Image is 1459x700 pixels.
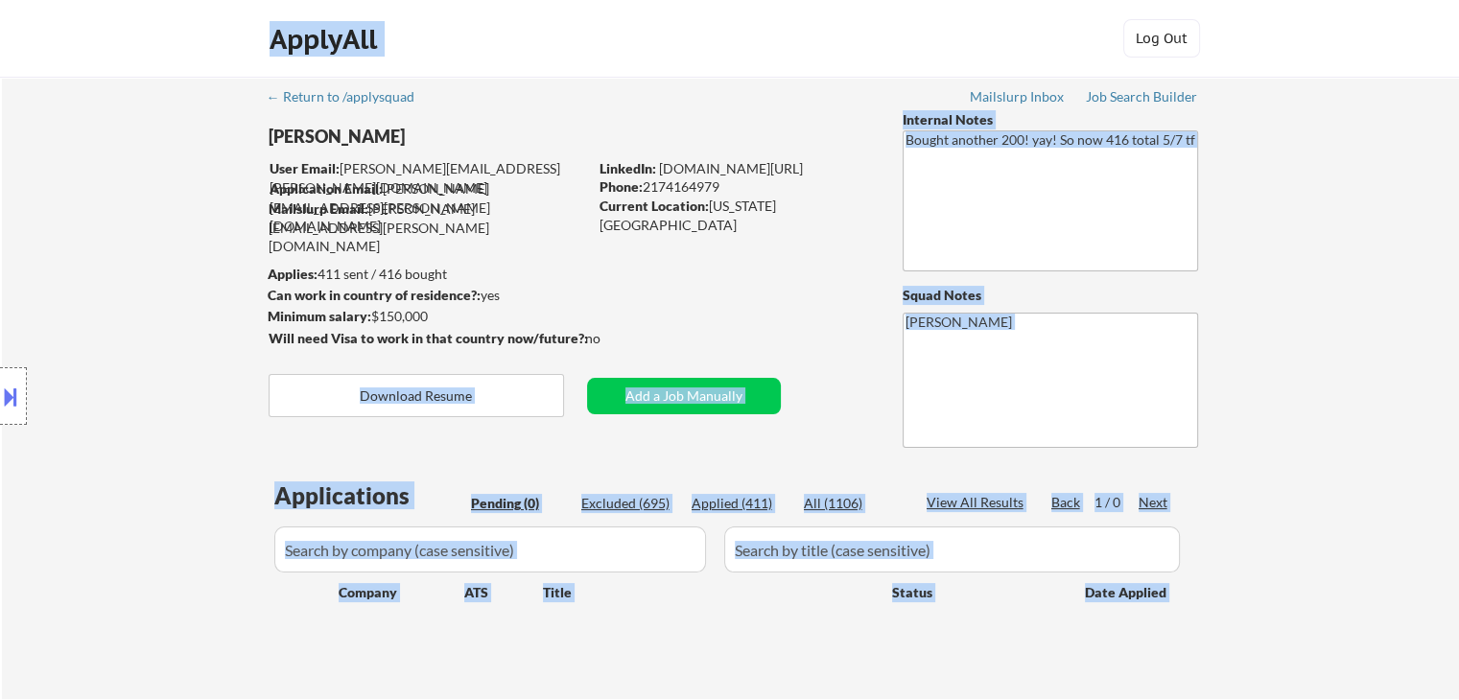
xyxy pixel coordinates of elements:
div: Status [892,574,1057,609]
div: View All Results [927,493,1029,512]
div: 411 sent / 416 bought [268,265,587,284]
div: [US_STATE][GEOGRAPHIC_DATA] [600,197,871,234]
div: Title [543,583,874,602]
button: Add a Job Manually [587,378,781,414]
div: Next [1139,493,1169,512]
input: Search by company (case sensitive) [274,526,706,572]
div: Back [1051,493,1082,512]
div: 2174164979 [600,177,871,197]
div: Squad Notes [903,286,1198,305]
a: ← Return to /applysquad [267,89,433,108]
div: ← Return to /applysquad [267,90,433,104]
div: ATS [464,583,543,602]
div: no [585,329,640,348]
a: [DOMAIN_NAME][URL] [659,160,803,176]
div: [PERSON_NAME] [269,125,663,149]
div: Job Search Builder [1086,90,1198,104]
div: Pending (0) [471,494,567,513]
a: Mailslurp Inbox [970,89,1066,108]
strong: Current Location: [600,198,709,214]
strong: Will need Visa to work in that country now/future?: [269,330,588,346]
button: Download Resume [269,374,564,417]
div: [PERSON_NAME][EMAIL_ADDRESS][PERSON_NAME][DOMAIN_NAME] [269,199,587,256]
div: Internal Notes [903,110,1198,129]
button: Log Out [1123,19,1200,58]
div: [PERSON_NAME][EMAIL_ADDRESS][PERSON_NAME][DOMAIN_NAME] [270,159,587,197]
div: 1 / 0 [1094,493,1139,512]
div: All (1106) [804,494,900,513]
div: Mailslurp Inbox [970,90,1066,104]
div: [PERSON_NAME][EMAIL_ADDRESS][PERSON_NAME][DOMAIN_NAME] [270,179,587,236]
div: Company [339,583,464,602]
div: Applied (411) [692,494,788,513]
div: Excluded (695) [581,494,677,513]
input: Search by title (case sensitive) [724,526,1180,572]
strong: Phone: [600,178,643,195]
div: Applications [274,484,464,507]
div: Date Applied [1085,583,1169,602]
div: yes [268,286,581,305]
strong: LinkedIn: [600,160,656,176]
strong: Can work in country of residence?: [268,287,481,303]
div: $150,000 [268,307,587,326]
a: Job Search Builder [1086,89,1198,108]
div: ApplyAll [270,23,383,56]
